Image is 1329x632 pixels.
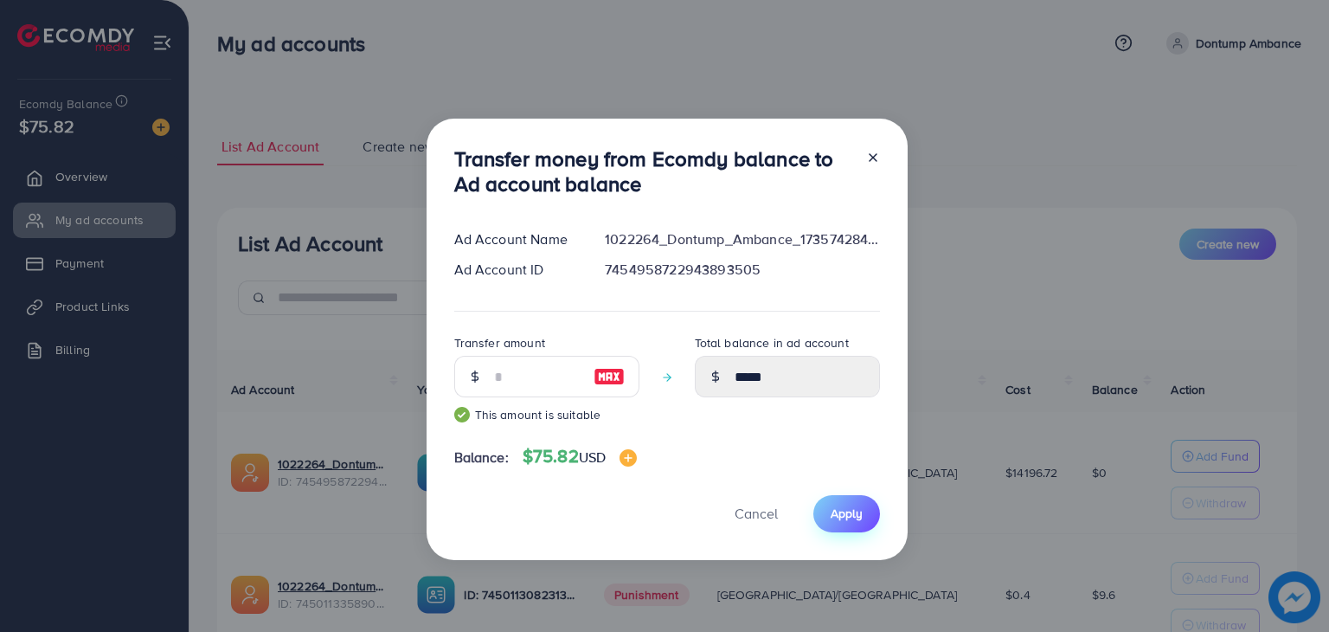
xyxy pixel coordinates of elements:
div: 1022264_Dontump_Ambance_1735742847027 [591,229,893,249]
label: Total balance in ad account [695,334,849,351]
span: USD [579,448,606,467]
button: Apply [813,495,880,532]
div: 7454958722943893505 [591,260,893,280]
div: Ad Account Name [440,229,592,249]
img: image [594,366,625,387]
h4: $75.82 [523,446,637,468]
h3: Transfer money from Ecomdy balance to Ad account balance [454,146,852,197]
label: Transfer amount [454,334,545,351]
div: Ad Account ID [440,260,592,280]
span: Balance: [454,448,509,468]
span: Apply [831,505,863,522]
span: Cancel [735,504,778,523]
img: guide [454,407,470,422]
img: image [620,449,637,467]
small: This amount is suitable [454,406,639,423]
button: Cancel [713,495,799,532]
